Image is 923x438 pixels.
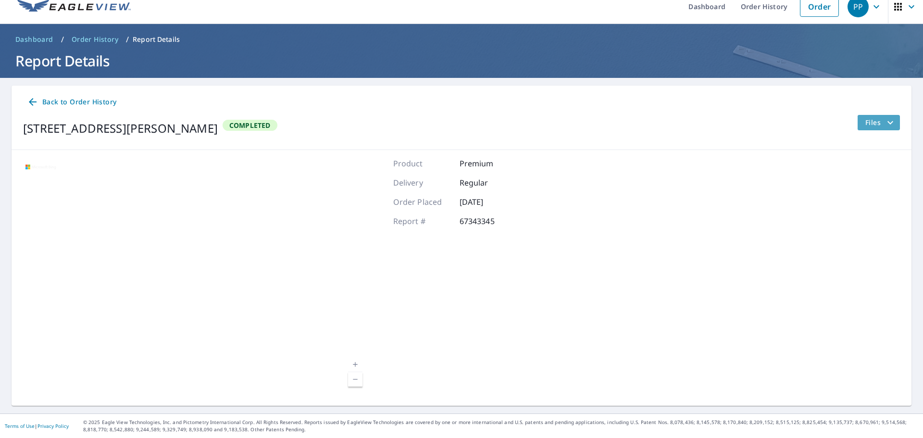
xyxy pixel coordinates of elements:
[12,32,911,47] nav: breadcrumb
[23,93,120,111] a: Back to Order History
[23,120,218,137] div: [STREET_ADDRESS][PERSON_NAME]
[460,177,517,188] p: Regular
[460,196,517,208] p: [DATE]
[27,96,116,108] span: Back to Order History
[5,423,35,429] a: Terms of Use
[393,215,451,227] p: Report #
[348,372,362,387] a: Current Level 17, Zoom Out
[393,177,451,188] p: Delivery
[133,35,180,44] p: Report Details
[83,419,918,433] p: © 2025 Eagle View Technologies, Inc. and Pictometry International Corp. All Rights Reserved. Repo...
[68,32,122,47] a: Order History
[12,51,911,71] h1: Report Details
[72,35,118,44] span: Order History
[857,115,900,130] button: filesDropdownBtn-67343345
[865,117,896,128] span: Files
[460,158,517,169] p: Premium
[12,32,57,47] a: Dashboard
[61,34,64,45] li: /
[126,34,129,45] li: /
[224,121,276,130] span: Completed
[37,423,69,429] a: Privacy Policy
[460,215,517,227] p: 67343345
[348,358,362,372] a: Current Level 17, Zoom In
[393,196,451,208] p: Order Placed
[15,35,53,44] span: Dashboard
[5,423,69,429] p: |
[393,158,451,169] p: Product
